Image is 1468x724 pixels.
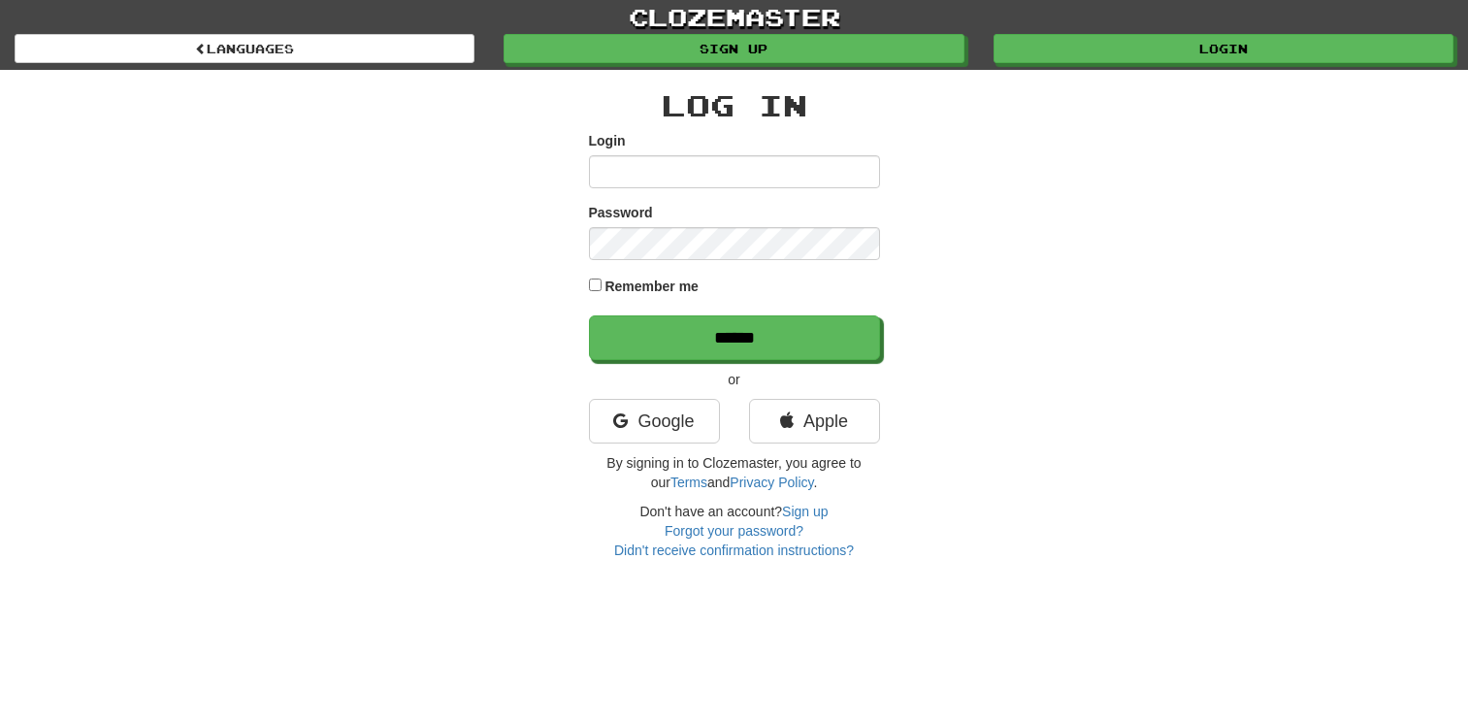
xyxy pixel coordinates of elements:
[589,370,880,389] p: or
[749,399,880,444] a: Apple
[730,475,813,490] a: Privacy Policy
[670,475,707,490] a: Terms
[589,453,880,492] p: By signing in to Clozemaster, you agree to our and .
[665,523,803,539] a: Forgot your password?
[15,34,474,63] a: Languages
[589,89,880,121] h2: Log In
[504,34,963,63] a: Sign up
[589,502,880,560] div: Don't have an account?
[589,203,653,222] label: Password
[604,277,699,296] label: Remember me
[782,504,828,519] a: Sign up
[589,131,626,150] label: Login
[614,543,854,558] a: Didn't receive confirmation instructions?
[994,34,1453,63] a: Login
[589,399,720,444] a: Google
